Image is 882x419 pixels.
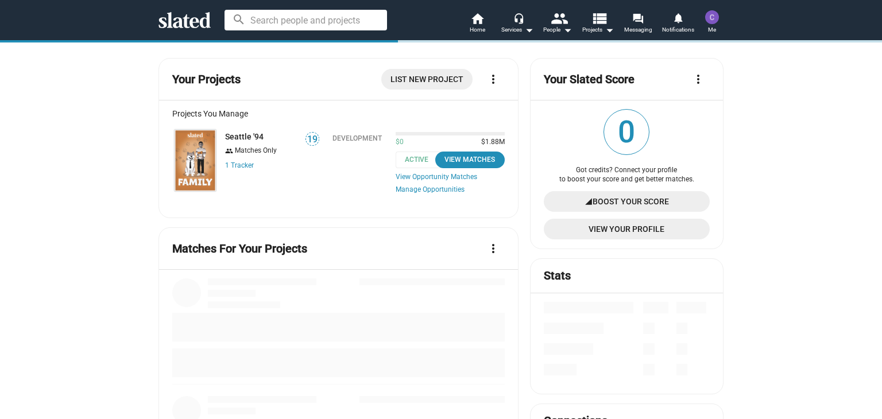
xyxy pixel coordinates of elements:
[658,11,698,37] a: Notifications
[602,23,616,37] mat-icon: arrow_drop_down
[544,166,710,184] div: Got credits? Connect your profile to boost your score and get better matches.
[235,146,277,156] span: Matches Only
[578,11,618,37] button: Projects
[553,219,701,239] span: View Your Profile
[381,69,473,90] a: List New Project
[172,72,241,87] mat-card-title: Your Projects
[632,13,643,24] mat-icon: forum
[705,10,719,24] img: C Freeman
[225,146,233,157] mat-icon: group
[585,191,593,212] mat-icon: signal_cellular_4_bar
[497,11,537,37] button: Services
[396,173,505,181] a: View Opportunity Matches
[396,138,404,147] span: $0
[435,152,505,168] button: View Matches
[306,134,319,145] span: 19
[708,23,716,37] span: Me
[501,23,533,37] div: Services
[537,11,578,37] button: People
[390,69,463,90] span: List New Project
[560,23,574,37] mat-icon: arrow_drop_down
[332,134,382,142] div: Development
[477,138,505,147] span: $1.88M
[396,185,505,195] a: Manage Opportunities
[470,11,484,25] mat-icon: home
[544,72,635,87] mat-card-title: Your Slated Score
[225,132,264,141] a: Seattle '94
[486,72,500,86] mat-icon: more_vert
[457,11,497,37] a: Home
[442,154,498,166] div: View Matches
[175,130,216,191] img: Seattle '94
[672,12,683,23] mat-icon: notifications
[544,268,571,284] mat-card-title: Stats
[172,109,505,118] div: Projects You Manage
[225,10,387,30] input: Search people and projects
[618,11,658,37] a: Messaging
[225,161,254,169] a: 1 Tracker
[593,191,669,212] span: Boost Your Score
[582,23,614,37] span: Projects
[172,127,218,193] a: Seattle '94
[513,13,524,23] mat-icon: headset_mic
[591,10,608,26] mat-icon: view_list
[544,191,710,212] a: Boost Your Score
[551,10,567,26] mat-icon: people
[522,23,536,37] mat-icon: arrow_drop_down
[698,8,726,38] button: C FreemanMe
[624,23,652,37] span: Messaging
[396,152,444,168] span: Active
[543,23,572,37] div: People
[486,242,500,255] mat-icon: more_vert
[470,23,485,37] span: Home
[172,241,307,257] mat-card-title: Matches For Your Projects
[691,72,705,86] mat-icon: more_vert
[604,110,649,154] span: 0
[662,23,694,37] span: Notifications
[544,219,710,239] a: View Your Profile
